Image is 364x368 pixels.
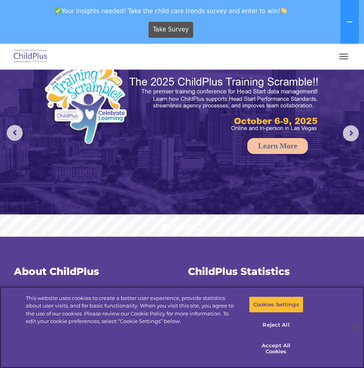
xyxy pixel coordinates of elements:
[247,138,308,154] a: Learn More
[14,265,99,277] span: About ChildPlus
[188,265,290,277] span: ChildPlus Statistics
[26,294,238,325] div: This website uses cookies to create a better user experience, provide statistics about user visit...
[55,8,61,14] img: ✅
[346,318,364,336] button: Close
[249,337,303,360] button: Accept All Cookies
[249,296,303,313] button: Cookies Settings
[281,8,287,14] img: 👏
[149,22,194,38] a: Take Survey
[153,23,189,37] span: Take Survey
[3,3,339,19] span: Your insights needed! Take the child care trends survey and enter to win!
[249,317,303,333] button: Reject All
[12,47,49,66] img: ChildPlus by Procare Solutions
